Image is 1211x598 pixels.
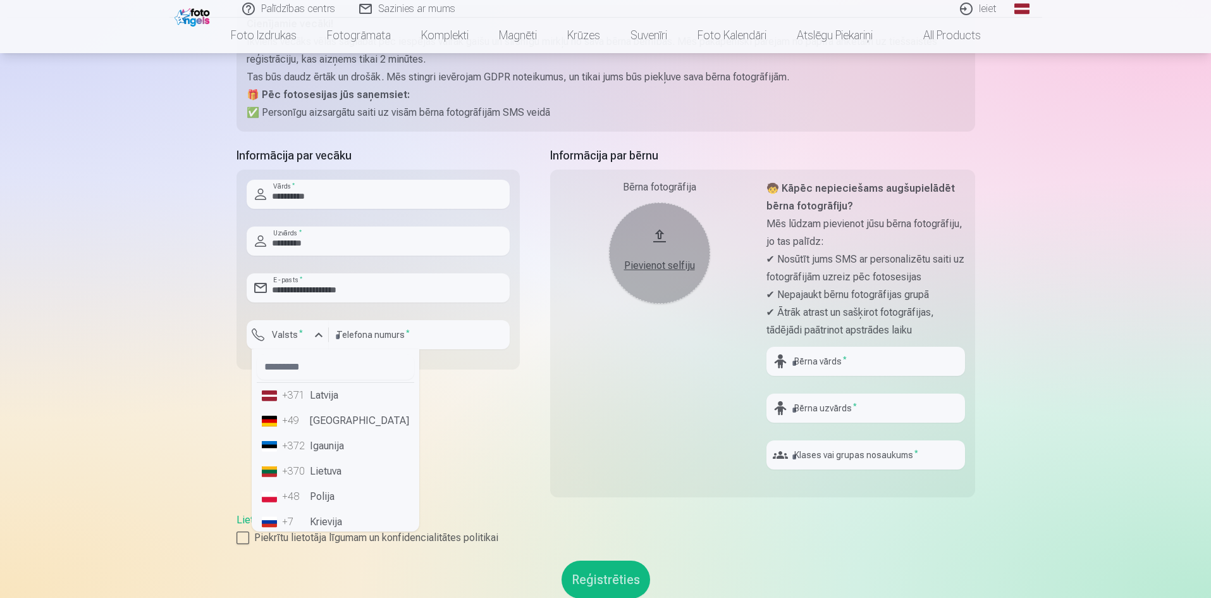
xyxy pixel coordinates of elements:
h5: Informācija par vecāku [237,147,520,165]
a: Foto kalendāri [682,18,782,53]
p: Tas būs daudz ērtāk un drošāk. Mēs stingri ievērojam GDPR noteikumus, un tikai jums būs piekļuve ... [247,68,965,86]
label: Piekrītu lietotāja līgumam un konfidencialitātes politikai [237,530,975,545]
div: +7 [282,514,307,530]
a: Komplekti [406,18,484,53]
a: Foto izdrukas [216,18,312,53]
p: ✔ Nepajaukt bērnu fotogrāfijas grupā [766,286,965,304]
div: +372 [282,439,307,454]
li: Latvija [257,383,414,408]
button: Valsts* [247,320,329,349]
li: [GEOGRAPHIC_DATA] [257,408,414,433]
img: /fa1 [175,5,213,27]
a: Krūzes [552,18,615,53]
strong: 🎁 Pēc fotosesijas jūs saņemsiet: [247,89,410,101]
h5: Informācija par bērnu [550,147,975,165]
a: Suvenīri [615,18,682,53]
div: +49 [282,413,307,428]
a: Atslēgu piekariņi [782,18,888,53]
div: +48 [282,489,307,504]
strong: 🧒 Kāpēc nepieciešams augšupielādēt bērna fotogrāfiju? [766,182,955,212]
div: +370 [282,464,307,479]
div: Bērna fotogrāfija [560,180,759,195]
a: Magnēti [484,18,552,53]
div: Pievienot selfiju [622,258,698,273]
p: Mēs lūdzam pievienot jūsu bērna fotogrāfiju, jo tas palīdz: [766,215,965,251]
a: Fotogrāmata [312,18,406,53]
li: Krievija [257,509,414,535]
label: Valsts [267,328,308,341]
div: +371 [282,388,307,403]
p: ✅ Personīgu aizsargātu saiti uz visām bērna fotogrāfijām SMS veidā [247,104,965,121]
li: Polija [257,484,414,509]
p: ✔ Nosūtīt jums SMS ar personalizētu saiti uz fotogrāfijām uzreiz pēc fotosesijas [766,251,965,286]
a: Lietošanas līgums [237,514,317,526]
li: Igaunija [257,433,414,459]
button: Pievienot selfiju [609,202,710,304]
div: , [237,513,975,545]
a: All products [888,18,996,53]
li: Lietuva [257,459,414,484]
p: ✔ Ātrāk atrast un sašķirot fotogrāfijas, tādējādi paātrinot apstrādes laiku [766,304,965,339]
